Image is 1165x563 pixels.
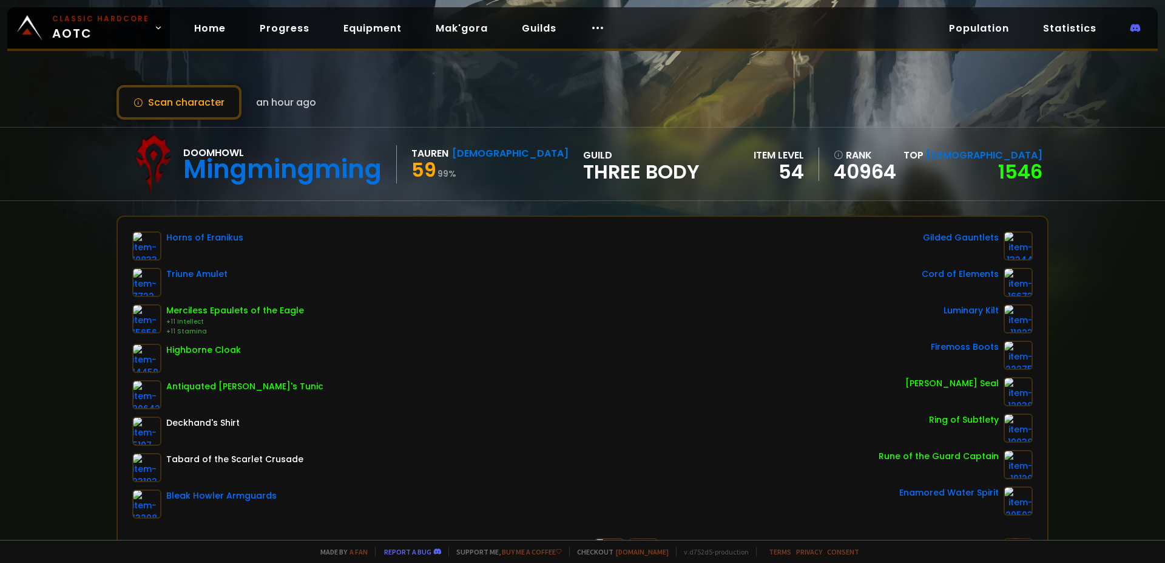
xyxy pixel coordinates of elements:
a: Home [184,16,235,41]
div: 54 [754,163,804,181]
span: Three Body [583,163,700,181]
div: Highborne Cloak [166,344,241,357]
img: item-16673 [1004,268,1033,297]
img: item-20503 [1004,486,1033,516]
img: item-20642 [132,380,161,409]
span: [DEMOGRAPHIC_DATA] [926,148,1042,162]
a: Consent [827,547,859,556]
div: +11 Intellect [166,317,304,327]
small: Classic Hardcore [52,13,149,24]
div: Enamored Water Spirit [899,486,999,499]
img: item-13244 [1004,231,1033,261]
div: Tabard of the Scarlet Crusade [166,453,303,466]
img: item-23192 [132,453,161,482]
span: AOTC [52,13,149,43]
div: Rune of the Guard Captain [879,450,999,463]
div: rank [834,148,896,163]
img: item-15656 [132,304,161,333]
div: [PERSON_NAME] Seal [905,377,999,390]
a: Classic HardcoreAOTC [7,7,170,49]
small: 99 % [437,168,456,180]
div: Mingmingming [183,160,382,179]
div: Cord of Elements [922,268,999,281]
a: Statistics [1033,16,1106,41]
a: [DOMAIN_NAME] [616,547,669,556]
a: Progress [250,16,319,41]
a: Report a bug [384,547,431,556]
div: Doomhowl [183,145,382,160]
div: Top [903,148,1042,163]
div: +11 Stamina [166,327,304,336]
a: 40964 [834,163,896,181]
a: Population [939,16,1019,41]
a: a fan [349,547,368,556]
a: 1546 [998,158,1042,185]
div: Trindlehaven Staff [508,538,590,551]
div: Bleak Howler Armguards [166,490,277,502]
div: Gilded Gauntlets [923,231,999,244]
div: Firemoss Boots [931,341,999,353]
span: an hour ago [256,95,316,110]
img: item-11823 [1004,304,1033,333]
div: [DEMOGRAPHIC_DATA] [452,146,569,161]
button: Scan character [116,85,241,120]
span: Made by [313,547,368,556]
span: v. d752d5 - production [676,547,749,556]
span: Support me, [448,547,562,556]
img: item-14450 [132,344,161,373]
img: item-5107 [132,417,161,446]
img: item-19038 [1004,414,1033,443]
a: Guilds [512,16,566,41]
div: Deckhand's Shirt [166,417,240,429]
img: item-22275 [1004,341,1033,370]
a: Mak'gora [426,16,498,41]
div: Tauren [411,146,448,161]
div: guild [583,148,700,181]
img: item-13208 [132,490,161,519]
div: Luminary Kilt [944,304,999,317]
div: Ring of Subtlety [929,414,999,426]
img: item-10833 [132,231,161,261]
div: Horns of Eranikus [166,231,243,244]
span: Checkout [569,547,669,556]
a: Equipment [334,16,411,41]
img: item-7722 [132,268,161,297]
div: item level [754,148,804,163]
div: Merciless Epaulets of the Eagle [166,304,304,317]
img: item-12038 [1004,377,1033,406]
a: Buy me a coffee [502,547,562,556]
div: Triune Amulet [166,268,228,281]
a: Terms [769,547,791,556]
span: 59 [411,156,436,183]
img: item-19120 [1004,450,1033,479]
a: Privacy [796,547,822,556]
div: Antiquated [PERSON_NAME]'s Tunic [166,380,323,393]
